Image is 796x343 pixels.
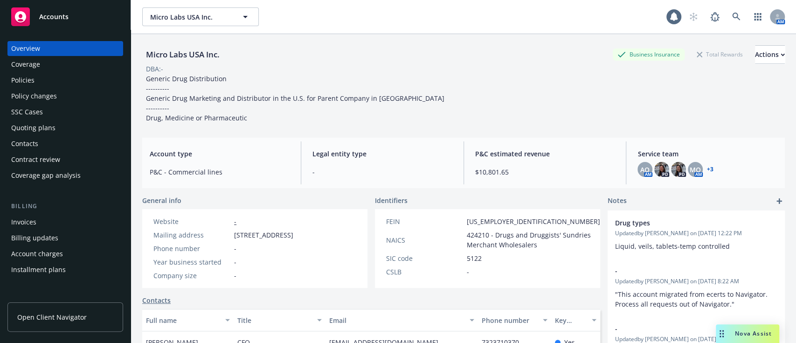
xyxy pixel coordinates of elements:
[142,295,171,305] a: Contacts
[375,196,408,205] span: Identifiers
[386,267,463,277] div: CSLB
[11,231,58,245] div: Billing updates
[7,57,123,72] a: Coverage
[692,49,748,60] div: Total Rewards
[615,218,753,228] span: Drug types
[7,120,123,135] a: Quoting plans
[684,7,703,26] a: Start snowing
[615,324,753,334] span: -
[329,315,464,325] div: Email
[153,257,230,267] div: Year business started
[146,64,163,74] div: DBA: -
[608,259,785,316] div: -Updatedby [PERSON_NAME] on [DATE] 8:22 AM"This account migrated from ecerts to Navigator. Proces...
[478,309,551,331] button: Phone number
[615,266,753,276] span: -
[716,324,779,343] button: Nova Assist
[150,167,290,177] span: P&C - Commercial lines
[153,271,230,280] div: Company size
[7,73,123,88] a: Policies
[615,229,777,238] span: Updated by [PERSON_NAME] on [DATE] 12:22 PM
[237,315,311,325] div: Title
[17,312,87,322] span: Open Client Navigator
[312,167,452,177] span: -
[11,136,38,151] div: Contacts
[146,315,220,325] div: Full name
[142,7,259,26] button: Micro Labs USA Inc.
[153,244,230,253] div: Phone number
[234,309,325,331] button: Title
[11,89,57,104] div: Policy changes
[142,196,181,205] span: General info
[755,46,785,63] div: Actions
[467,267,469,277] span: -
[325,309,478,331] button: Email
[11,57,40,72] div: Coverage
[615,290,769,308] span: "This account migrated from ecerts to Navigator. Process all requests out of Navigator."
[234,217,236,226] a: -
[234,244,236,253] span: -
[7,231,123,245] a: Billing updates
[7,152,123,167] a: Contract review
[716,324,727,343] div: Drag to move
[706,167,713,172] a: +3
[615,242,730,251] span: Liquid, veils, tablets-temp controlled
[467,217,600,226] span: [US_EMPLOYER_IDENTIFICATION_NUMBER]
[234,230,293,240] span: [STREET_ADDRESS]
[386,217,463,226] div: FEIN
[608,210,785,259] div: Drug typesUpdatedby [PERSON_NAME] on [DATE] 12:22 PMLiquid, veils, tablets-temp controlled
[312,149,452,159] span: Legal entity type
[482,315,537,325] div: Phone number
[555,315,586,325] div: Key contact
[654,162,669,177] img: photo
[153,217,230,226] div: Website
[727,7,746,26] a: Search
[146,74,444,122] span: Generic Drug Distribution ---------- Generic Drug Marketing and Distributor in the U.S. for Paren...
[7,89,123,104] a: Policy changes
[234,271,236,280] span: -
[150,149,290,159] span: Account type
[142,309,234,331] button: Full name
[142,49,223,61] div: Micro Labs USA Inc.
[7,105,123,119] a: SSC Cases
[551,309,600,331] button: Key contact
[234,257,236,267] span: -
[7,136,123,151] a: Contacts
[11,105,43,119] div: SSC Cases
[613,49,685,60] div: Business Insurance
[735,329,772,337] span: Nova Assist
[7,246,123,261] a: Account charges
[7,215,123,230] a: Invoices
[748,7,767,26] a: Switch app
[11,215,36,230] div: Invoices
[11,41,40,56] div: Overview
[39,13,69,21] span: Accounts
[467,253,482,263] span: 5122
[7,262,123,277] a: Installment plans
[640,165,650,175] span: AO
[615,277,777,286] span: Updated by [PERSON_NAME] on [DATE] 8:22 AM
[386,253,463,263] div: SIC code
[11,152,60,167] div: Contract review
[7,202,123,211] div: Billing
[11,120,55,135] div: Quoting plans
[467,230,600,250] span: 424210 - Drugs and Druggists' Sundries Merchant Wholesalers
[755,45,785,64] button: Actions
[7,4,123,30] a: Accounts
[7,41,123,56] a: Overview
[7,168,123,183] a: Coverage gap analysis
[475,167,615,177] span: $10,801.65
[11,246,63,261] div: Account charges
[11,168,81,183] div: Coverage gap analysis
[386,235,463,245] div: NAICS
[690,165,701,175] span: MQ
[637,149,777,159] span: Service team
[11,262,66,277] div: Installment plans
[153,230,230,240] div: Mailing address
[150,12,231,22] span: Micro Labs USA Inc.
[774,196,785,207] a: add
[475,149,615,159] span: P&C estimated revenue
[608,196,627,207] span: Notes
[706,7,724,26] a: Report a Bug
[11,73,35,88] div: Policies
[671,162,686,177] img: photo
